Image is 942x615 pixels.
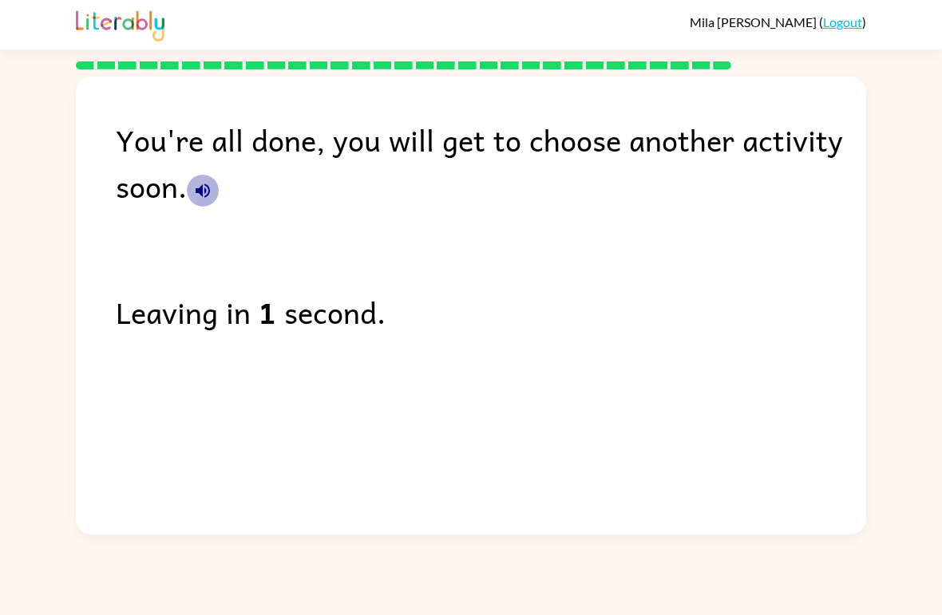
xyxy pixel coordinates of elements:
div: Leaving in second. [116,289,866,335]
div: You're all done, you will get to choose another activity soon. [116,116,866,209]
div: ( ) [690,14,866,30]
img: Literably [76,6,164,41]
span: Mila [PERSON_NAME] [690,14,819,30]
b: 1 [259,289,276,335]
a: Logout [823,14,862,30]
